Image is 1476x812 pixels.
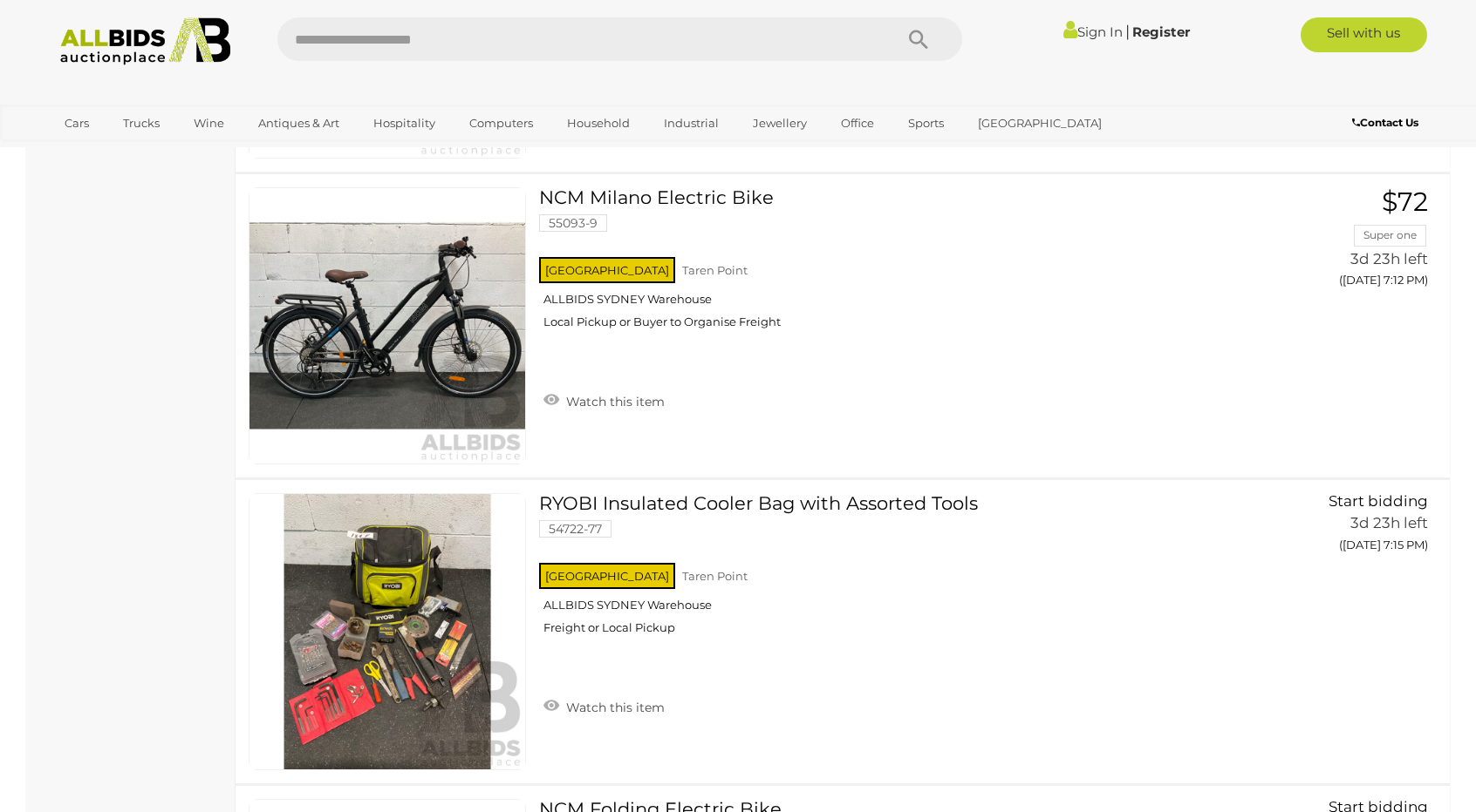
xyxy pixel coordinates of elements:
[552,493,1234,648] a: RYOBI Insulated Cooler Bag with Assorted Tools 54722-77 [GEOGRAPHIC_DATA] Taren Point ALLBIDS SYD...
[1261,187,1432,296] a: $72 Super one 3d 23h left ([DATE] 7:12 PM)
[539,387,669,413] a: Watch this item
[1125,22,1130,41] span: |
[562,700,665,715] span: Watch this item
[653,109,730,138] a: Industrial
[1382,186,1428,218] span: $72
[556,109,641,138] a: Household
[1261,493,1432,561] a: Start bidding 3d 23h left ([DATE] 7:15 PM)
[1352,113,1423,132] a: Contact Us
[1352,116,1418,129] b: Contact Us
[539,693,669,719] a: Watch this item
[741,109,818,138] a: Jewellery
[875,17,962,61] button: Search
[1132,24,1190,40] a: Register
[1301,17,1427,52] a: Sell with us
[51,17,240,65] img: Allbids.com.au
[967,109,1113,138] a: [GEOGRAPHIC_DATA]
[1063,24,1123,40] a: Sign In
[552,187,1234,342] a: NCM Milano Electric Bike 55093-9 [GEOGRAPHIC_DATA] Taren Point ALLBIDS SYDNEY Warehouse Local Pic...
[562,394,665,409] span: Watch this item
[1329,492,1428,510] span: Start bidding
[830,109,885,138] a: Office
[182,109,236,138] a: Wine
[53,109,100,138] a: Cars
[897,109,955,138] a: Sports
[458,109,544,138] a: Computers
[362,109,447,138] a: Hospitality
[247,109,351,138] a: Antiques & Art
[112,109,171,138] a: Trucks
